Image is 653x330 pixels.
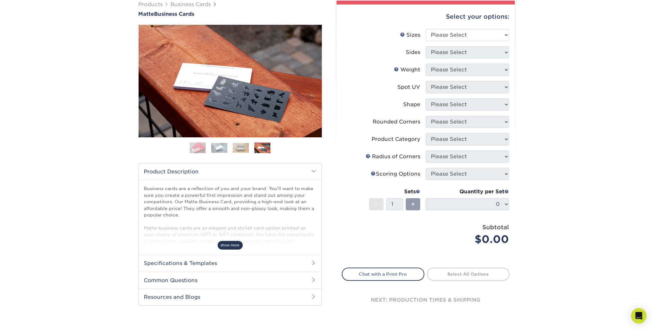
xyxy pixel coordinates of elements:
div: next: production times & shipping [342,281,510,319]
img: Matte 04 [139,25,322,137]
div: Rounded Corners [373,118,421,126]
div: Shape [404,101,421,108]
span: + [411,199,415,209]
div: Scoring Options [371,170,421,178]
h2: Specifications & Templates [139,255,322,271]
img: Business Cards 04 [254,143,270,153]
div: Sets [369,188,421,196]
div: Product Category [372,135,421,143]
h2: Common Questions [139,272,322,289]
h1: Business Cards [139,11,322,17]
span: - [375,199,378,209]
div: Quantity per Set [426,188,509,196]
div: Spot UV [398,83,421,91]
a: Business Cards [171,1,211,7]
div: Sizes [400,31,421,39]
h2: Resources and Blogs [139,289,322,305]
span: Matte [139,11,154,17]
h2: Product Description [139,163,322,180]
iframe: Google Customer Reviews [2,310,55,328]
p: Business cards are a reflection of you and your brand. You'll want to make sure you create a powe... [144,185,316,277]
img: Business Cards 03 [233,143,249,153]
strong: Subtotal [483,224,509,231]
div: $0.00 [431,232,509,247]
a: MatteBusiness Cards [139,11,322,17]
a: Products [139,1,163,7]
div: Weight [394,66,421,74]
div: Radius of Corners [366,153,421,160]
span: show more [218,241,243,250]
a: Chat with a Print Pro [342,268,424,280]
div: Open Intercom Messenger [631,308,647,324]
div: Select your options: [342,5,510,29]
img: Business Cards 02 [211,143,227,153]
div: Sides [406,49,421,56]
a: Select All Options [427,268,510,280]
img: Business Cards 01 [190,140,206,156]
